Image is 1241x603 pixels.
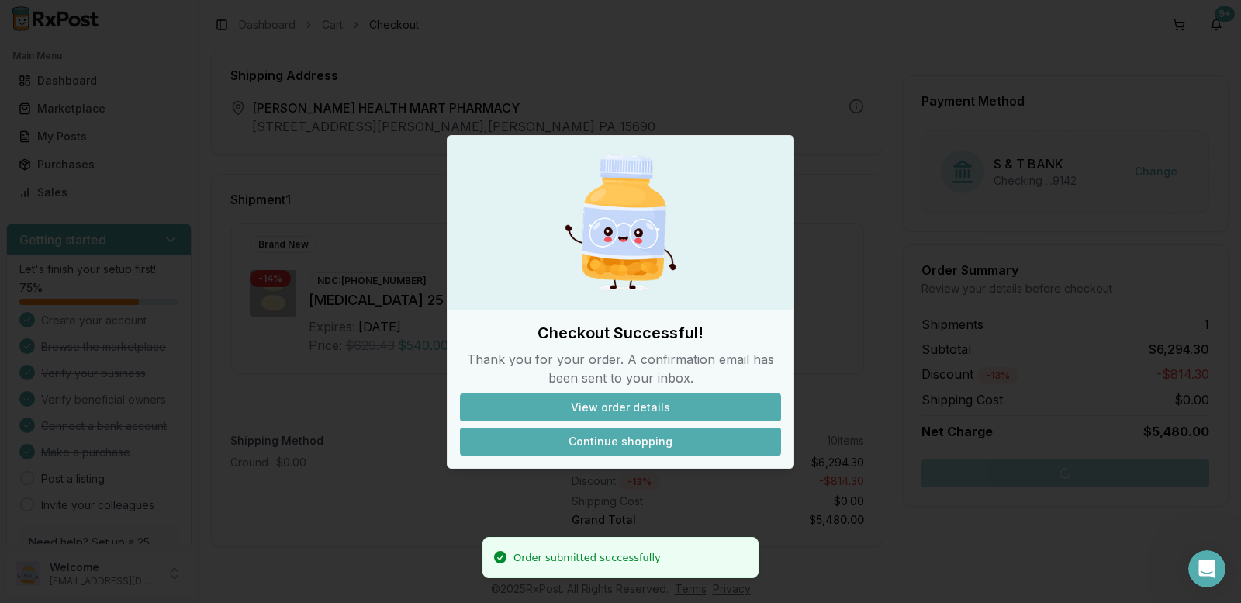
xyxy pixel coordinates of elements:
[546,148,695,297] img: Happy Pill Bottle
[1188,550,1225,587] iframe: Intercom live chat
[460,428,781,456] button: Continue shopping
[460,322,781,344] h2: Checkout Successful!
[460,393,781,421] button: View order details
[460,350,781,387] p: Thank you for your order. A confirmation email has been sent to your inbox.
